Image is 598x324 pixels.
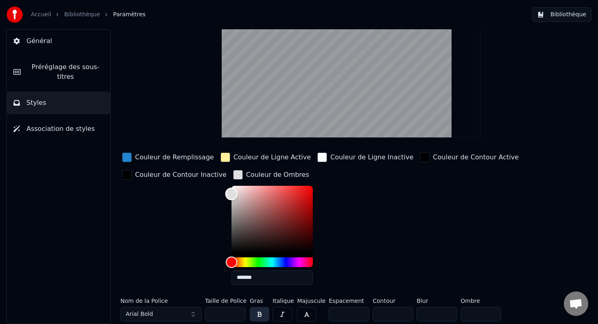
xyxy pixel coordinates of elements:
[564,291,588,316] div: Ouvrir le chat
[31,11,146,19] nav: breadcrumb
[7,30,110,52] button: Général
[330,152,413,162] div: Couleur de Ligne Inactive
[231,168,311,181] button: Couleur de Ombres
[135,170,227,180] div: Couleur de Contour Inactive
[31,11,51,19] a: Accueil
[219,151,312,164] button: Couleur de Ligne Active
[273,298,294,304] label: Italique
[231,186,313,252] div: Color
[205,298,247,304] label: Taille de Police
[26,98,46,108] span: Styles
[120,151,216,164] button: Couleur de Remplissage
[27,62,104,82] span: Préréglage des sous-titres
[7,117,110,140] button: Association de styles
[126,310,153,318] span: Arial Bold
[234,152,311,162] div: Couleur de Ligne Active
[231,257,313,267] div: Hue
[250,298,269,304] label: Gras
[418,151,520,164] button: Couleur de Contour Active
[120,298,202,304] label: Nom de la Police
[64,11,100,19] a: Bibliothèque
[7,7,23,23] img: youka
[135,152,214,162] div: Couleur de Remplissage
[433,152,519,162] div: Couleur de Contour Active
[316,151,415,164] button: Couleur de Ligne Inactive
[246,170,309,180] div: Couleur de Ombres
[329,298,369,304] label: Espacement
[113,11,146,19] span: Paramètres
[7,56,110,88] button: Préréglage des sous-titres
[26,36,52,46] span: Général
[26,124,95,134] span: Association de styles
[297,298,325,304] label: Majuscule
[7,91,110,114] button: Styles
[532,7,591,22] button: Bibliothèque
[373,298,413,304] label: Contour
[461,298,501,304] label: Ombre
[120,168,228,181] button: Couleur de Contour Inactive
[417,298,457,304] label: Blur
